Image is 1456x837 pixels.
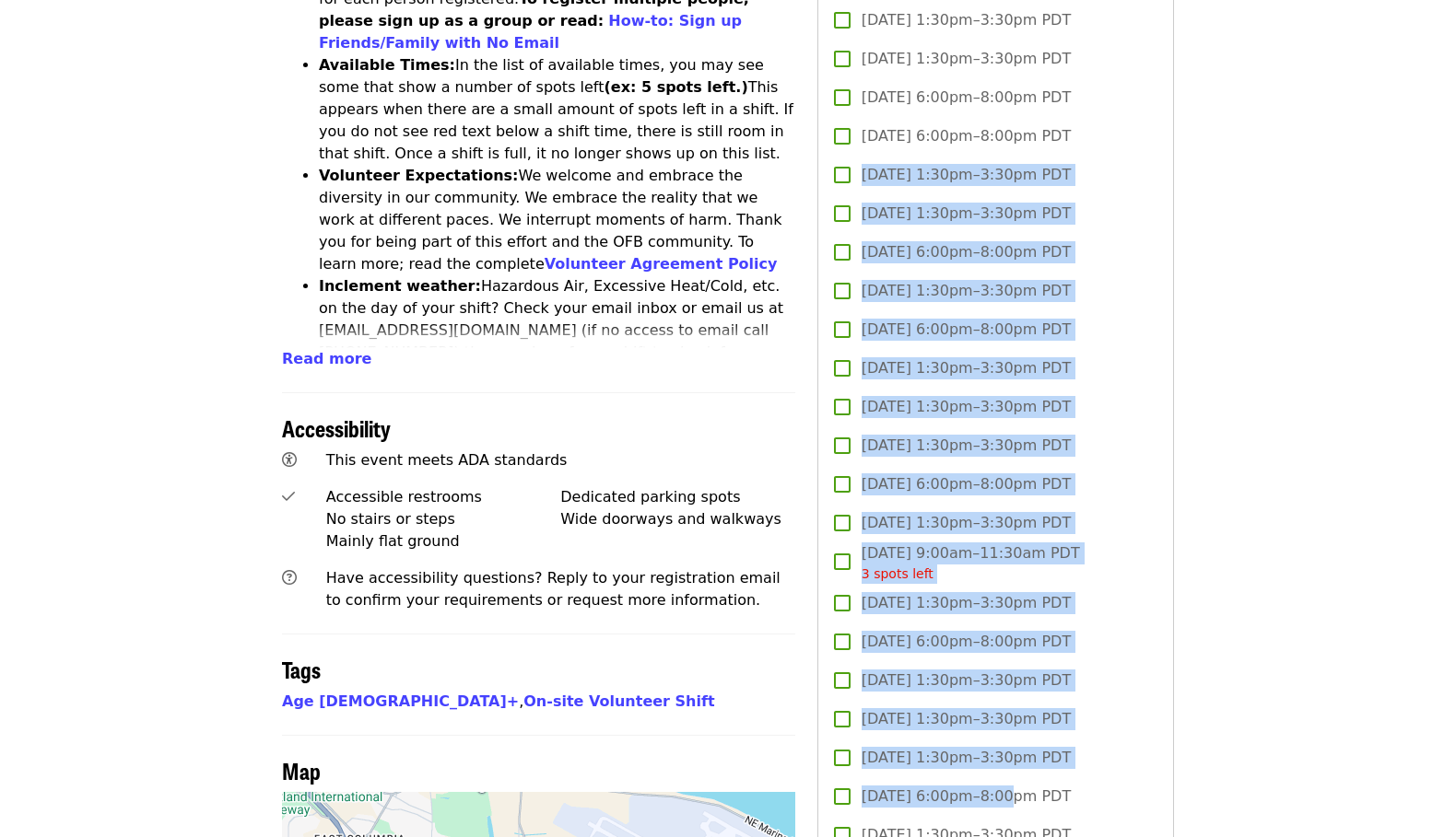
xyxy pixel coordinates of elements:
div: No stairs or steps [326,508,561,530]
span: [DATE] 1:30pm–3:30pm PDT [862,48,1071,70]
span: This event meets ADA standards [326,451,568,469]
span: [DATE] 1:30pm–3:30pm PDT [862,280,1071,302]
span: [DATE] 1:30pm–3:30pm PDT [862,512,1071,534]
a: How-to: Sign up Friends/Family with No Email [319,12,742,52]
span: [DATE] 6:00pm–8:00pm PDT [862,473,1071,495]
span: [DATE] 1:30pm–3:30pm PDT [862,396,1071,418]
span: [DATE] 6:00pm–8:00pm PDT [862,785,1071,808]
span: [DATE] 1:30pm–3:30pm PDT [862,164,1071,186]
strong: (ex: 5 spots left.) [604,78,747,96]
i: question-circle icon [282,569,297,587]
div: Mainly flat ground [326,530,561,552]
div: Accessible restrooms [326,486,561,508]
li: In the list of available times, you may see some that show a number of spots left This appears wh... [319,54,795,165]
span: [DATE] 1:30pm–3:30pm PDT [862,357,1071,379]
span: [DATE] 6:00pm–8:00pm PDT [862,631,1071,653]
a: On-site Volunteer Shift [523,692,714,710]
strong: Volunteer Expectations: [319,167,519,184]
span: [DATE] 1:30pm–3:30pm PDT [862,669,1071,692]
span: [DATE] 1:30pm–3:30pm PDT [862,435,1071,457]
span: [DATE] 6:00pm–8:00pm PDT [862,319,1071,341]
li: We welcome and embrace the diversity in our community. We embrace the reality that we work at dif... [319,165,795,275]
span: Map [282,754,321,786]
span: [DATE] 6:00pm–8:00pm PDT [862,87,1071,109]
span: 3 spots left [862,566,933,581]
span: [DATE] 1:30pm–3:30pm PDT [862,747,1071,769]
div: Wide doorways and walkways [560,508,795,530]
span: , [282,692,523,710]
span: Have accessibility questions? Reply to your registration email to confirm your requirements or re... [326,569,781,609]
div: Dedicated parking spots [560,486,795,508]
span: [DATE] 6:00pm–8:00pm PDT [862,241,1071,263]
span: Read more [282,350,371,367]
span: [DATE] 1:30pm–3:30pm PDT [862,203,1071,225]
a: Volunteer Agreement Policy [545,255,778,273]
i: check icon [282,488,295,506]
span: [DATE] 1:30pm–3:30pm PDT [862,708,1071,730]
span: Tags [282,653,321,685]
a: Age [DEMOGRAPHIC_DATA]+ [282,692,519,710]
strong: Available Times: [319,56,455,74]
li: Hazardous Air, Excessive Heat/Cold, etc. on the day of your shift? Check your email inbox or emai... [319,275,795,386]
i: universal-access icon [282,451,297,469]
span: Accessibility [282,412,391,444]
span: [DATE] 6:00pm–8:00pm PDT [862,125,1071,147]
button: Read more [282,348,371,370]
span: [DATE] 1:30pm–3:30pm PDT [862,592,1071,614]
span: [DATE] 1:30pm–3:30pm PDT [862,9,1071,31]
span: [DATE] 9:00am–11:30am PDT [862,542,1080,584]
strong: Inclement weather: [319,277,481,295]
